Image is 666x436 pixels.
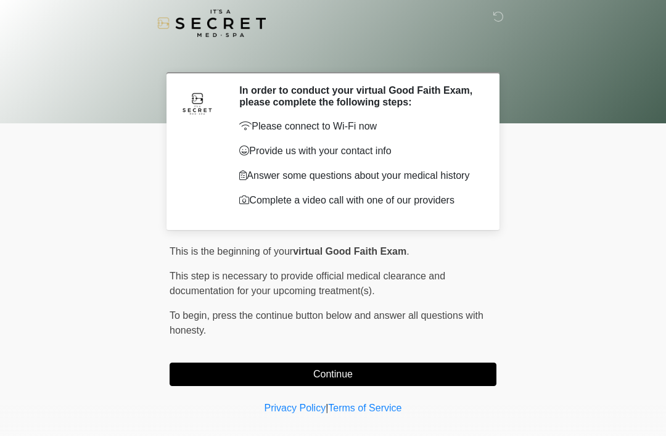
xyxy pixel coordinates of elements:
[239,144,478,158] p: Provide us with your contact info
[328,403,401,413] a: Terms of Service
[239,84,478,108] h2: In order to conduct your virtual Good Faith Exam, please complete the following steps:
[170,310,483,335] span: press the continue button below and answer all questions with honesty.
[170,271,445,296] span: This step is necessary to provide official medical clearance and documentation for your upcoming ...
[179,84,216,121] img: Agent Avatar
[326,403,328,413] a: |
[170,246,293,257] span: This is the beginning of your
[406,246,409,257] span: .
[170,310,212,321] span: To begin,
[170,363,496,386] button: Continue
[265,403,326,413] a: Privacy Policy
[157,9,266,37] img: It's A Secret Med Spa Logo
[239,119,478,134] p: Please connect to Wi-Fi now
[293,246,406,257] strong: virtual Good Faith Exam
[239,193,478,208] p: Complete a video call with one of our providers
[239,168,478,183] p: Answer some questions about your medical history
[160,44,506,67] h1: ‎ ‎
